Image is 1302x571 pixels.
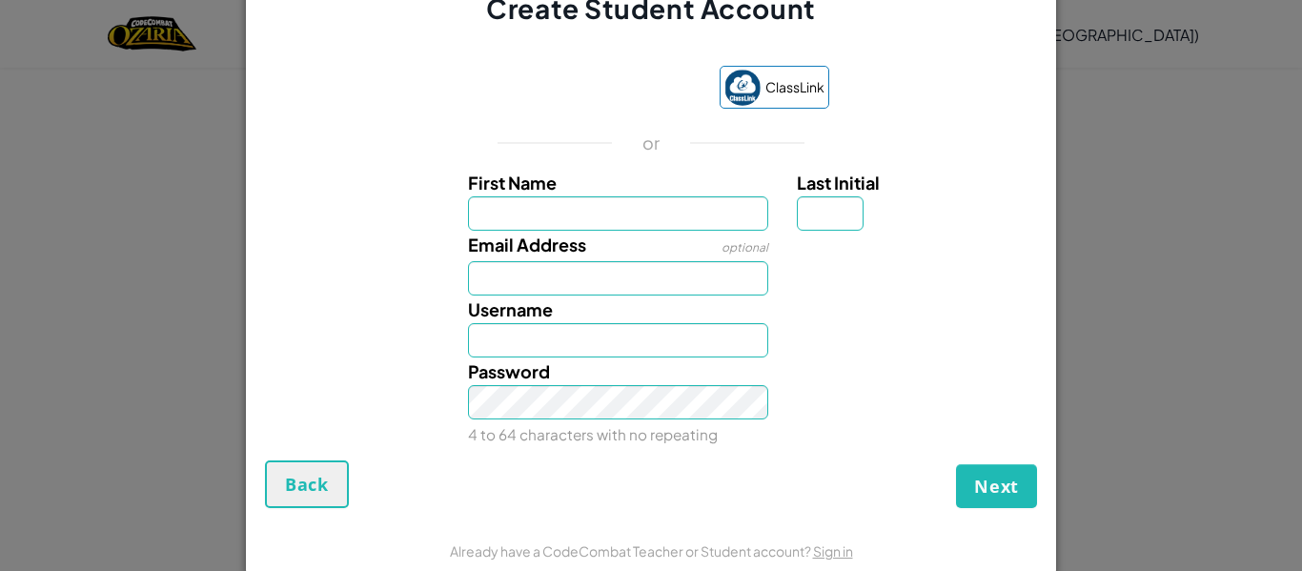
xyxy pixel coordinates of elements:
small: 4 to 64 characters with no repeating [468,425,718,443]
img: classlink-logo-small.png [724,70,761,106]
span: Email Address [468,234,586,255]
span: optional [722,240,768,255]
button: Back [265,460,349,508]
iframe: Sign in with Google Button [464,69,710,111]
p: or [642,132,661,154]
span: First Name [468,172,557,194]
span: Already have a CodeCombat Teacher or Student account? [450,542,813,560]
span: Next [974,475,1019,498]
span: Back [285,473,329,496]
button: Next [956,464,1037,508]
span: Password [468,360,550,382]
span: ClassLink [765,73,824,101]
span: Last Initial [797,172,880,194]
span: Username [468,298,553,320]
a: Sign in [813,542,853,560]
